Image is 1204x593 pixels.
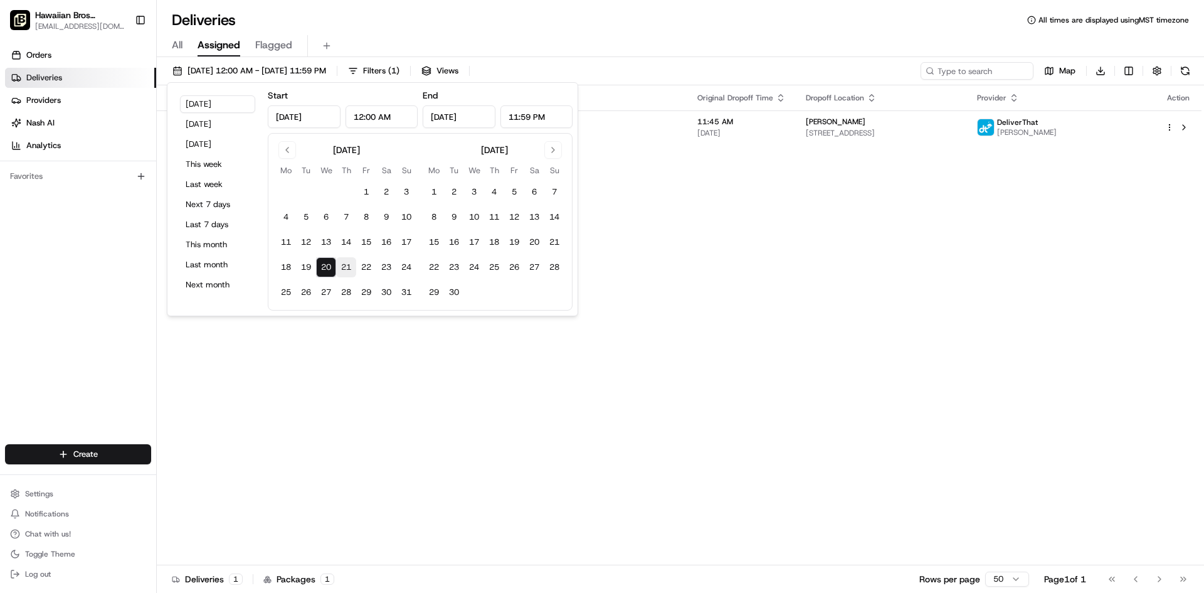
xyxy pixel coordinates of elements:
button: [DATE] [180,95,255,113]
button: Chat with us! [5,525,151,543]
button: 12 [296,232,316,252]
th: Sunday [544,164,564,177]
th: Tuesday [296,164,316,177]
button: 25 [484,257,504,277]
th: Wednesday [316,164,336,177]
span: Views [436,65,458,77]
span: Assigned [198,38,240,53]
input: Time [346,105,418,128]
a: Nash AI [5,113,156,133]
button: Next 7 days [180,196,255,213]
a: Analytics [5,136,156,156]
button: Toggle Theme [5,545,151,563]
img: Hawaiian Bros (Tucson_AZ_S. Wilmot) [10,10,30,30]
span: Toggle Theme [25,549,75,559]
button: 2 [444,182,464,202]
button: 5 [504,182,524,202]
button: 24 [396,257,416,277]
button: [EMAIL_ADDRESS][DOMAIN_NAME] [35,21,125,31]
button: 8 [424,207,444,227]
div: Action [1165,93,1191,103]
button: 30 [376,282,396,302]
button: 4 [276,207,296,227]
button: Refresh [1176,62,1194,80]
button: 21 [544,232,564,252]
span: Providers [26,95,61,106]
button: 9 [444,207,464,227]
button: This week [180,156,255,173]
span: All [172,38,182,53]
button: Create [5,444,151,464]
button: 2 [376,182,396,202]
div: Start new chat [43,120,206,132]
button: 30 [444,282,464,302]
th: Sunday [396,164,416,177]
a: 💻API Documentation [101,177,206,200]
button: 11 [276,232,296,252]
button: Last week [180,176,255,193]
div: 💻 [106,183,116,193]
button: 24 [464,257,484,277]
button: 4 [484,182,504,202]
button: Log out [5,565,151,583]
button: 23 [376,257,396,277]
p: Welcome 👋 [13,50,228,70]
div: [DATE] [333,144,360,156]
button: 12 [504,207,524,227]
a: Orders [5,45,156,65]
button: 14 [544,207,564,227]
span: Log out [25,569,51,579]
span: Settings [25,489,53,499]
img: Nash [13,13,38,38]
div: 1 [229,574,243,585]
button: 22 [356,257,376,277]
button: 1 [356,182,376,202]
div: Favorites [5,166,151,186]
span: Create [73,449,98,460]
button: 10 [464,207,484,227]
span: Flagged [255,38,292,53]
span: Nash AI [26,117,55,129]
button: 21 [336,257,356,277]
button: 3 [464,182,484,202]
button: 6 [524,182,544,202]
span: DeliverThat [997,117,1038,127]
th: Saturday [376,164,396,177]
span: Hawaiian Bros (Tucson_AZ_S. [GEOGRAPHIC_DATA]) [35,9,125,21]
span: Dropoff Location [806,93,864,103]
label: Start [268,90,288,101]
button: Last 7 days [180,216,255,233]
th: Friday [356,164,376,177]
p: Rows per page [919,573,980,585]
button: 7 [336,207,356,227]
span: Deliveries [26,72,62,83]
button: Notifications [5,505,151,523]
button: 28 [336,282,356,302]
button: 10 [396,207,416,227]
span: All times are displayed using MST timezone [1038,15,1189,25]
span: Notifications [25,509,69,519]
div: 1 [320,574,334,585]
button: 17 [464,232,484,252]
button: Go to previous month [278,141,296,159]
span: [PERSON_NAME] [806,117,865,127]
button: 13 [524,207,544,227]
a: 📗Knowledge Base [8,177,101,200]
span: ( 1 ) [388,65,399,77]
button: 25 [276,282,296,302]
div: [DATE] [481,144,508,156]
th: Thursday [484,164,504,177]
button: 17 [396,232,416,252]
button: 29 [424,282,444,302]
button: 16 [444,232,464,252]
img: 1736555255976-a54dd68f-1ca7-489b-9aae-adbdc363a1c4 [13,120,35,142]
input: Date [268,105,341,128]
span: [STREET_ADDRESS] [806,128,957,138]
a: Powered byPylon [88,212,152,222]
button: Start new chat [213,124,228,139]
button: 11 [484,207,504,227]
button: [DATE] 12:00 AM - [DATE] 11:59 PM [167,62,332,80]
span: Map [1059,65,1075,77]
span: [DATE] [697,128,786,138]
button: 27 [316,282,336,302]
